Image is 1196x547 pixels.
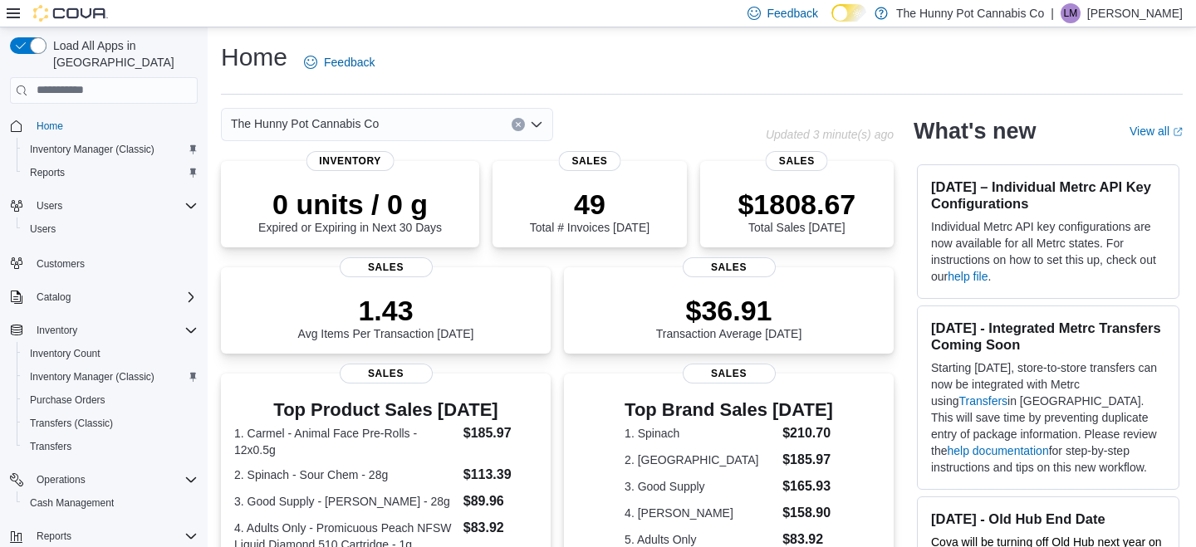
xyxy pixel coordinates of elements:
h3: [DATE] - Old Hub End Date [931,510,1165,527]
span: Inventory [306,151,395,171]
span: The Hunny Pot Cannabis Co [231,114,379,134]
span: Inventory Manager (Classic) [23,139,198,159]
span: Home [30,115,198,136]
span: Catalog [37,291,71,304]
button: Transfers [17,435,204,458]
div: Logan Marston [1061,3,1081,23]
span: Sales [683,257,776,277]
p: $1808.67 [738,188,855,221]
button: Reports [17,161,204,184]
dt: 2. [GEOGRAPHIC_DATA] [625,452,776,468]
a: Transfers [23,437,78,457]
div: Total # Invoices [DATE] [530,188,649,234]
a: Inventory Manager (Classic) [23,139,161,159]
a: Feedback [297,46,381,79]
button: Customers [3,251,204,275]
h2: What's new [914,118,1036,144]
a: Purchase Orders [23,390,112,410]
span: Catalog [30,287,198,307]
span: Transfers [30,440,71,453]
a: Transfers (Classic) [23,413,120,433]
button: Reports [30,526,78,546]
h3: Top Brand Sales [DATE] [625,400,833,420]
span: Operations [37,473,86,486]
button: Operations [30,470,92,490]
button: Catalog [30,287,77,307]
button: Catalog [3,286,204,309]
span: Cash Management [23,493,198,513]
img: Cova [33,5,108,22]
dt: 1. Spinach [625,425,776,442]
p: 0 units / 0 g [258,188,442,221]
h3: Top Product Sales [DATE] [234,400,537,420]
span: Customers [37,257,85,271]
dd: $210.70 [782,423,833,443]
span: Sales [766,151,828,171]
p: 1.43 [298,294,474,327]
button: Home [3,114,204,138]
h1: Home [221,41,287,74]
span: LM [1064,3,1078,23]
span: Reports [37,530,71,543]
button: Cash Management [17,491,204,515]
div: Transaction Average [DATE] [656,294,802,340]
span: Inventory Manager (Classic) [30,370,154,383]
span: Feedback [324,54,375,71]
span: Feedback [767,5,818,22]
a: help documentation [947,444,1048,457]
a: Inventory Count [23,344,107,364]
dt: 3. Good Supply [625,478,776,495]
button: Inventory [30,320,84,340]
button: Inventory Manager (Classic) [17,365,204,388]
button: Open list of options [530,118,543,131]
button: Users [30,196,69,216]
dd: $113.39 [463,465,537,485]
span: Operations [30,470,198,490]
dd: $158.90 [782,503,833,523]
a: Cash Management [23,493,120,513]
button: Purchase Orders [17,388,204,412]
div: Total Sales [DATE] [738,188,855,234]
span: Sales [683,364,776,383]
span: Reports [30,166,65,179]
a: View allExternal link [1130,125,1183,138]
span: Transfers (Classic) [23,413,198,433]
span: Reports [30,526,198,546]
div: Avg Items Per Transaction [DATE] [298,294,474,340]
span: Customers [30,252,198,273]
p: [PERSON_NAME] [1087,3,1183,23]
span: Cash Management [30,496,114,510]
button: Inventory Count [17,342,204,365]
span: Load All Apps in [GEOGRAPHIC_DATA] [47,37,198,71]
a: Reports [23,163,71,183]
svg: External link [1173,127,1183,137]
dd: $83.92 [463,518,537,538]
button: Users [3,194,204,217]
dd: $165.93 [782,476,833,496]
span: Users [37,199,62,212]
a: Home [30,116,70,136]
p: $36.91 [656,294,802,327]
button: Inventory Manager (Classic) [17,138,204,161]
p: The Hunny Pot Cannabis Co [896,3,1044,23]
span: Reports [23,163,198,183]
dt: 3. Good Supply - [PERSON_NAME] - 28g [234,493,457,510]
span: Transfers [23,437,198,457]
p: Starting [DATE], store-to-store transfers can now be integrated with Metrc using in [GEOGRAPHIC_D... [931,359,1165,476]
span: Sales [558,151,620,171]
span: Inventory Count [23,344,198,364]
span: Users [23,219,198,239]
a: Transfers [958,394,1007,408]
span: Transfers (Classic) [30,417,113,430]
h3: [DATE] - Integrated Metrc Transfers Coming Soon [931,320,1165,353]
dt: 1. Carmel - Animal Face Pre-Rolls - 12x0.5g [234,425,457,458]
span: Users [30,222,56,236]
span: Sales [340,257,433,277]
span: Inventory Manager (Classic) [30,143,154,156]
dd: $185.97 [782,450,833,470]
a: Inventory Manager (Classic) [23,367,161,387]
button: Transfers (Classic) [17,412,204,435]
p: 49 [530,188,649,221]
dt: 2. Spinach - Sour Chem - 28g [234,466,457,483]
